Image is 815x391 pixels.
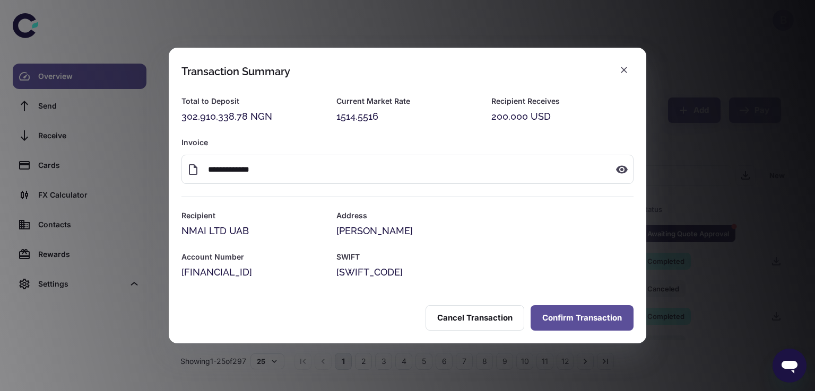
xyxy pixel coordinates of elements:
div: NMAI LTD UAB [181,224,324,238]
div: 302,910,338.78 NGN [181,109,324,124]
h6: Recipient Receives [491,95,634,107]
h6: Current Market Rate [336,95,479,107]
h6: SWIFT [336,251,634,263]
h6: Invoice [181,137,634,148]
h6: Account Number [181,251,324,263]
div: 200,000 USD [491,109,634,124]
button: Cancel Transaction [426,305,524,331]
button: Confirm Transaction [531,305,634,331]
div: [FINANCIAL_ID] [181,265,324,280]
div: 1514.5516 [336,109,479,124]
div: Transaction Summary [181,65,290,78]
h6: Address [336,210,634,221]
h6: Total to Deposit [181,95,324,107]
div: [PERSON_NAME] [336,224,634,238]
div: [SWIFT_CODE] [336,265,634,280]
h6: Recipient [181,210,324,221]
iframe: Button to launch messaging window [773,349,807,383]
